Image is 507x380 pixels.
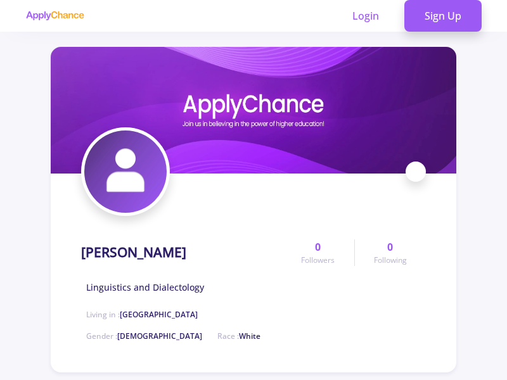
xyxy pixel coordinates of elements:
a: 0Followers [282,239,354,266]
span: White [239,331,260,341]
span: 0 [315,239,321,255]
span: 0 [387,239,393,255]
a: 0Following [354,239,426,266]
span: Race : [217,331,260,341]
h1: [PERSON_NAME] [81,244,186,260]
img: Muhammad Attarzadehcover image [51,47,456,174]
span: Following [374,255,407,266]
span: Gender : [86,331,202,341]
span: [GEOGRAPHIC_DATA] [120,309,198,320]
span: Linguistics and Dialectology [86,281,204,294]
img: Muhammad Attarzadehavatar [84,130,167,213]
span: Followers [301,255,335,266]
span: [DEMOGRAPHIC_DATA] [117,331,202,341]
img: applychance logo text only [25,11,84,21]
span: Living in : [86,309,198,320]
